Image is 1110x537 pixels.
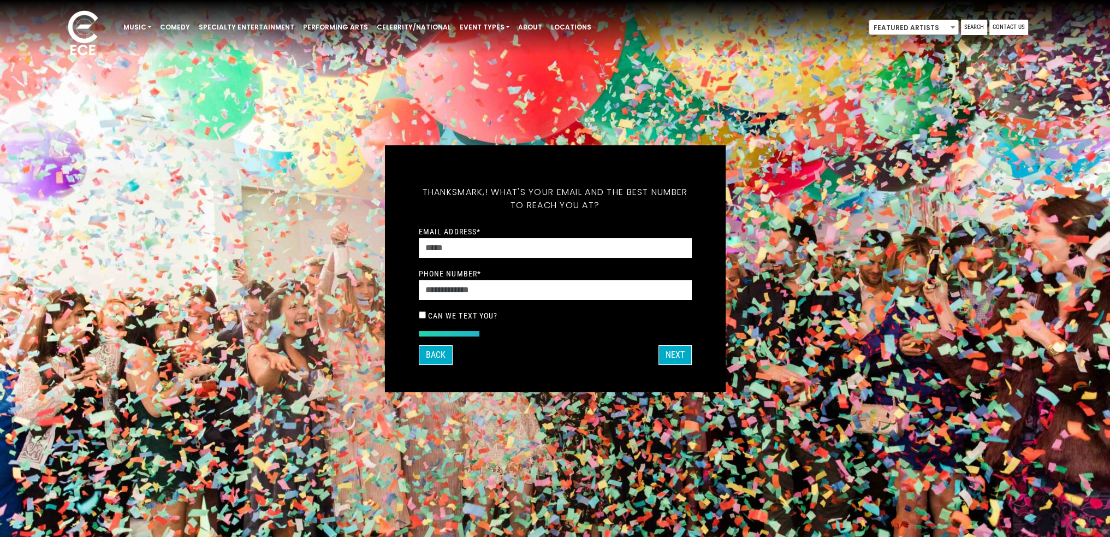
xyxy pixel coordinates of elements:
[299,18,372,37] a: Performing Arts
[455,18,514,37] a: Event Types
[547,18,596,37] a: Locations
[658,345,692,365] button: Next
[156,18,194,37] a: Comedy
[419,173,692,225] h5: Thanks ! What's your email and the best number to reach you at?
[56,8,110,61] img: ece_new_logo_whitev2-1.png
[428,311,498,321] label: Can we text you?
[194,18,299,37] a: Specialty Entertainment
[419,269,482,279] label: Phone Number
[961,20,987,35] a: Search
[514,18,547,37] a: About
[372,18,455,37] a: Celebrity/National
[119,18,156,37] a: Music
[869,20,959,35] span: Featured Artists
[419,227,481,237] label: Email Address
[869,20,958,36] span: Featured Artists
[419,345,453,365] button: Back
[458,186,485,198] span: Mark,
[989,20,1028,35] a: Contact Us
